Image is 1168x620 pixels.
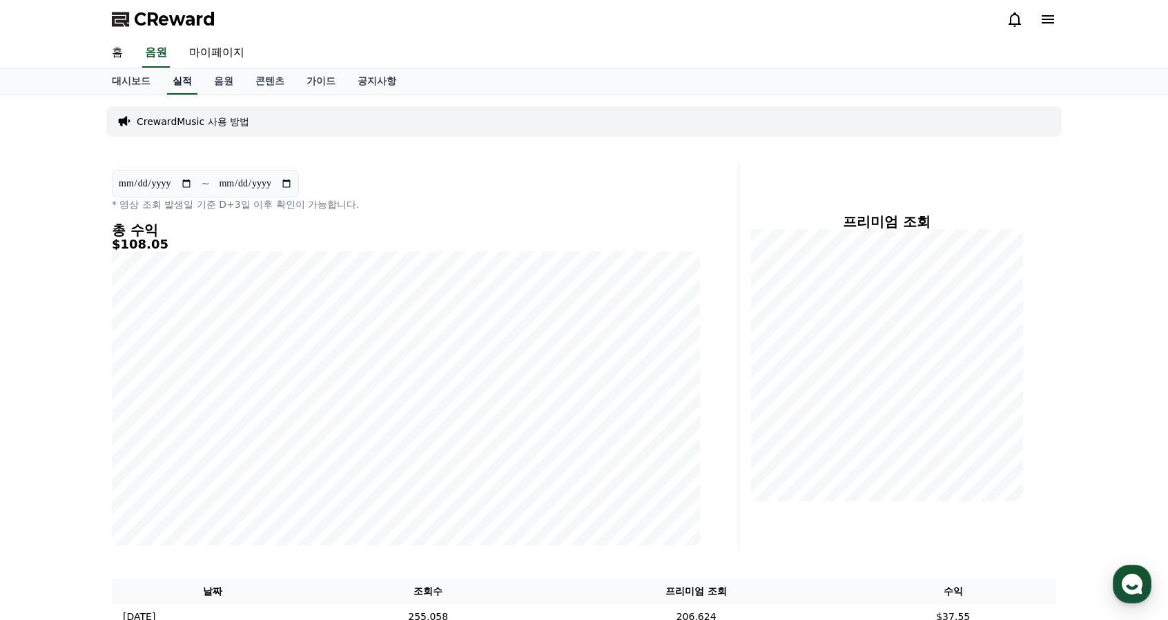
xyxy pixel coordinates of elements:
[201,175,210,192] p: ~
[112,579,314,604] th: 날짜
[213,458,230,469] span: 설정
[178,39,255,68] a: 마이페이지
[750,214,1023,229] h4: 프리미엄 조회
[91,438,178,472] a: 대화
[4,438,91,472] a: 홈
[101,39,134,68] a: 홈
[347,68,407,95] a: 공지사항
[295,68,347,95] a: 가이드
[850,579,1056,604] th: 수익
[112,238,700,251] h5: $108.05
[203,68,244,95] a: 음원
[112,197,700,211] p: * 영상 조회 발생일 기준 D+3일 이후 확인이 가능합니다.
[43,458,52,469] span: 홈
[112,222,700,238] h4: 총 수익
[101,68,162,95] a: 대시보드
[244,68,295,95] a: 콘텐츠
[167,68,197,95] a: 실적
[314,579,543,604] th: 조회수
[126,459,143,470] span: 대화
[137,115,249,128] a: CrewardMusic 사용 방법
[134,8,215,30] span: CReward
[112,8,215,30] a: CReward
[142,39,170,68] a: 음원
[543,579,850,604] th: 프리미엄 조회
[178,438,265,472] a: 설정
